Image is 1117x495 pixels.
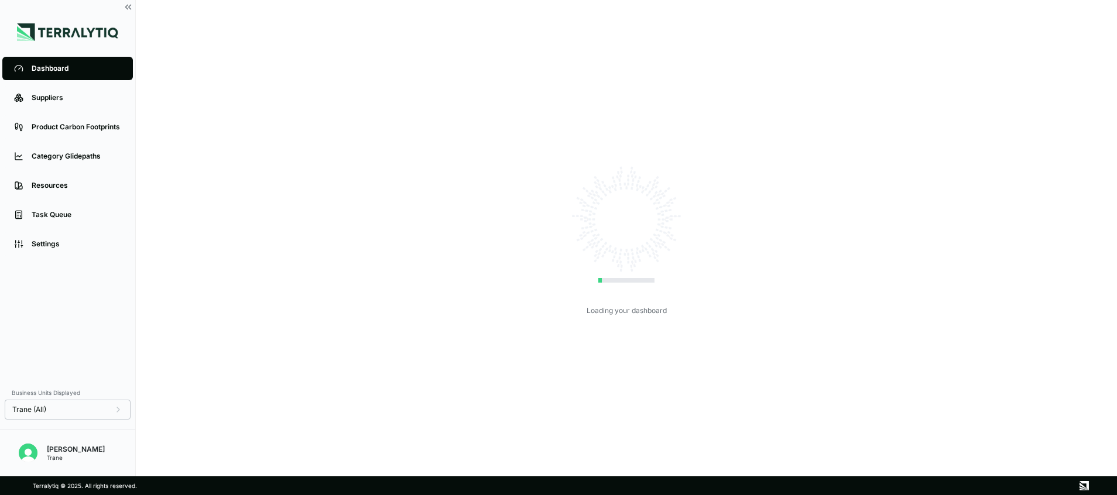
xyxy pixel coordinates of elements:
div: Task Queue [32,210,121,219]
div: Resources [32,181,121,190]
button: Open user button [14,439,42,467]
div: Trane [47,454,105,461]
img: Logo [17,23,118,41]
div: [PERSON_NAME] [47,445,105,454]
div: Suppliers [32,93,121,102]
div: Category Glidepaths [32,152,121,161]
img: Loading [568,161,685,278]
div: Product Carbon Footprints [32,122,121,132]
div: Loading your dashboard [587,306,667,315]
span: Trane (All) [12,405,46,414]
div: Dashboard [32,64,121,73]
div: Business Units Displayed [5,386,131,400]
img: Cal Krause [19,444,37,462]
div: Settings [32,239,121,249]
